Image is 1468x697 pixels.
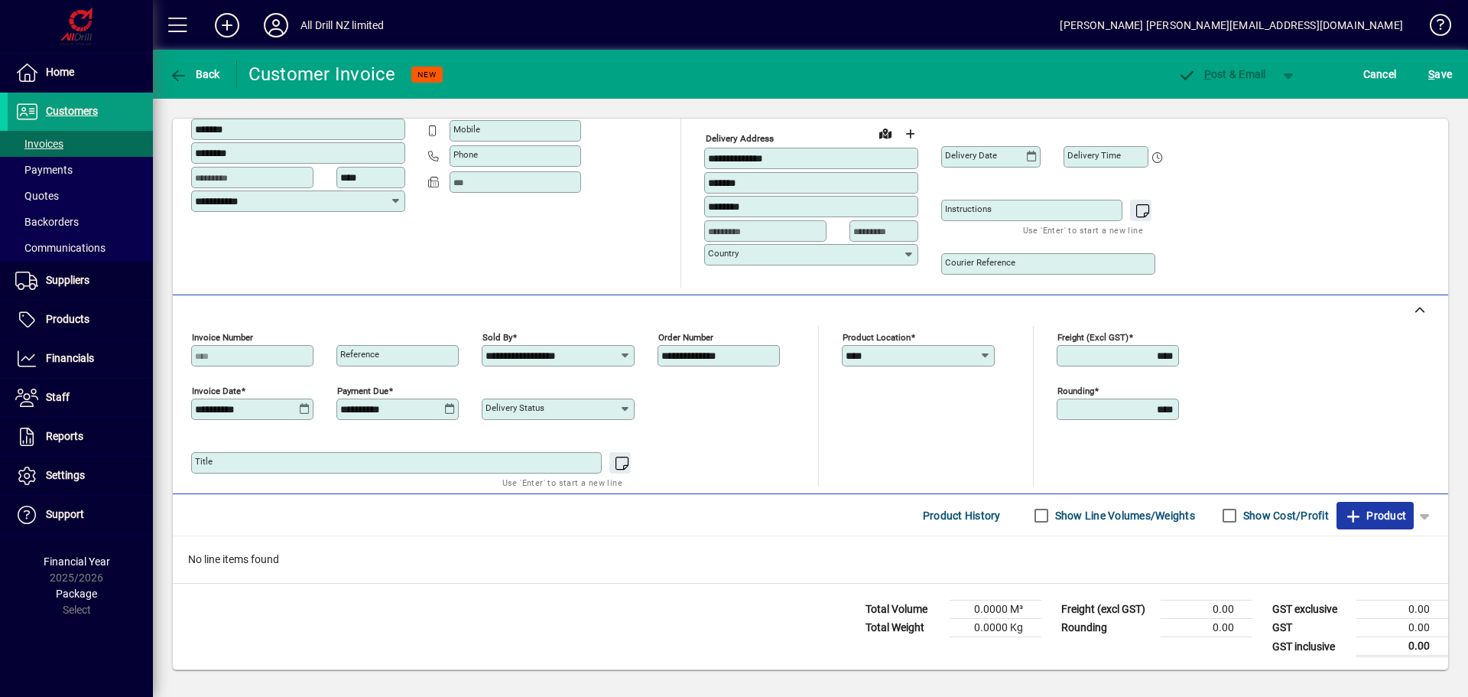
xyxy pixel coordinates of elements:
[1356,619,1448,637] td: 0.00
[1161,619,1252,637] td: 0.00
[15,164,73,176] span: Payments
[873,121,898,145] a: View on map
[153,60,237,88] app-page-header-button: Back
[15,242,106,254] span: Communications
[898,122,922,146] button: Choose address
[8,262,153,300] a: Suppliers
[192,332,253,343] mat-label: Invoice number
[945,150,997,161] mat-label: Delivery date
[192,386,241,396] mat-label: Invoice date
[8,235,153,261] a: Communications
[46,430,83,442] span: Reports
[252,11,300,39] button: Profile
[1336,502,1414,529] button: Product
[858,601,950,619] td: Total Volume
[708,248,739,259] mat-label: Country
[300,13,385,37] div: All Drill NZ limited
[173,536,1448,583] div: No line items found
[46,508,84,520] span: Support
[8,418,153,456] a: Reports
[1057,332,1129,343] mat-label: Freight (excl GST)
[1359,60,1401,88] button: Cancel
[8,340,153,378] a: Financials
[417,70,437,80] span: NEW
[945,204,992,214] mat-label: Instructions
[658,332,713,343] mat-label: Order number
[1054,619,1161,637] td: Rounding
[15,138,63,150] span: Invoices
[46,352,94,364] span: Financials
[1363,62,1397,86] span: Cancel
[8,457,153,495] a: Settings
[1067,150,1121,161] mat-label: Delivery time
[8,301,153,339] a: Products
[46,274,89,286] span: Suppliers
[1356,637,1448,656] td: 0.00
[8,157,153,183] a: Payments
[15,190,59,202] span: Quotes
[950,619,1041,637] td: 0.0000 Kg
[8,496,153,534] a: Support
[945,257,1015,268] mat-label: Courier Reference
[1170,60,1274,88] button: Post & Email
[8,183,153,209] a: Quotes
[1265,619,1356,637] td: GST
[453,149,478,160] mat-label: Phone
[950,601,1041,619] td: 0.0000 M³
[56,588,97,600] span: Package
[486,402,544,413] mat-label: Delivery status
[1060,13,1403,37] div: [PERSON_NAME] [PERSON_NAME][EMAIL_ADDRESS][DOMAIN_NAME]
[1424,60,1456,88] button: Save
[1054,601,1161,619] td: Freight (excl GST)
[1023,221,1143,239] mat-hint: Use 'Enter' to start a new line
[337,386,388,396] mat-label: Payment due
[1204,68,1211,80] span: P
[1057,386,1094,396] mat-label: Rounding
[1240,508,1329,523] label: Show Cost/Profit
[46,469,85,481] span: Settings
[46,66,74,78] span: Home
[8,209,153,235] a: Backorders
[1052,508,1195,523] label: Show Line Volumes/Weights
[8,54,153,92] a: Home
[15,216,79,228] span: Backorders
[46,313,89,325] span: Products
[248,62,396,86] div: Customer Invoice
[1161,601,1252,619] td: 0.00
[1344,503,1406,528] span: Product
[1177,68,1266,80] span: ost & Email
[1428,62,1452,86] span: ave
[8,379,153,417] a: Staff
[44,555,110,568] span: Financial Year
[858,619,950,637] td: Total Weight
[8,131,153,157] a: Invoices
[46,391,70,403] span: Staff
[453,124,480,135] mat-label: Mobile
[1265,637,1356,656] td: GST inclusive
[169,68,220,80] span: Back
[195,456,213,467] mat-label: Title
[340,349,379,360] mat-label: Reference
[1356,601,1448,619] td: 0.00
[843,332,911,343] mat-label: Product location
[502,474,622,491] mat-hint: Use 'Enter' to start a new line
[482,332,512,343] mat-label: Sold by
[917,502,1007,529] button: Product History
[1418,3,1449,53] a: Knowledge Base
[165,60,224,88] button: Back
[203,11,252,39] button: Add
[1428,68,1434,80] span: S
[1265,601,1356,619] td: GST exclusive
[923,503,1001,528] span: Product History
[46,105,98,117] span: Customers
